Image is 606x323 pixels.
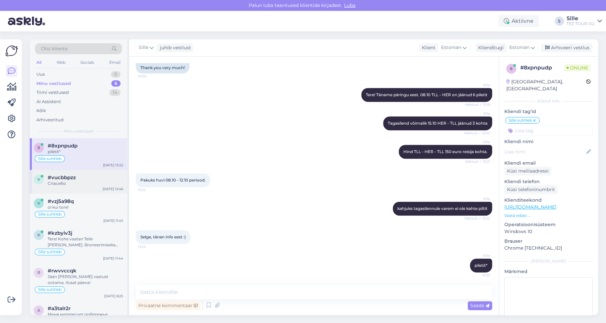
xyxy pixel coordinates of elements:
[36,71,45,78] div: Uus
[465,216,490,221] span: Nähtud ✓ 13:22
[504,98,593,104] div: Kliendi info
[138,187,163,192] span: 13:22
[498,15,539,27] div: Aktiivne
[504,258,593,264] div: [PERSON_NAME]
[41,45,68,52] span: Otsi kliente
[465,253,490,258] span: Sille
[48,236,123,248] div: Tere! Kohe vaatan Teile [PERSON_NAME]. Broneerimiseks palun saatke reisijate nimed, sünniaeg, pas...
[109,89,121,96] div: 14
[140,234,186,239] span: Selge, tänan info eest :)
[48,143,77,149] span: #8xpnpudp
[504,213,593,219] p: Vaata edasi ...
[37,308,40,313] span: a
[48,305,71,311] span: #a3talr2r
[38,212,62,216] span: Sille suhtleb
[36,99,61,105] div: AI Assistent
[520,64,564,72] div: # 8xpnpudp
[403,149,487,154] span: Hind TLL - HER - TLL 150 euro reisija kohta.
[103,186,123,191] div: [DATE] 12:46
[506,78,586,92] div: [GEOGRAPHIC_DATA], [GEOGRAPHIC_DATA]
[504,126,593,136] input: Lisa tag
[36,80,71,87] div: Minu vestlused
[38,288,62,292] span: Sille suhtleb
[555,17,564,26] div: S
[48,204,123,210] div: oi kui tore!
[366,92,487,97] span: Tere! Täname päringu eest. 08.10 TLL - HER on jäänud 6 piletit
[157,44,191,51] div: juhib vestlust
[139,44,148,51] span: Sille
[465,196,490,201] span: Sille
[136,62,189,73] div: Thank you very much!
[505,148,585,155] input: Lisa nimi
[510,66,513,71] span: 8
[108,58,122,67] div: Email
[37,270,40,275] span: r
[475,263,487,268] span: piletit*
[79,58,95,67] div: Socials
[465,102,490,107] span: Nähtud ✓ 13:19
[464,131,490,136] span: Nähtud ✓ 13:20
[138,244,163,249] span: 13:23
[504,138,593,145] p: Kliendi nimi
[342,2,357,8] span: Luba
[140,178,206,182] span: Pakuks huvi 08.10 - 12.10 periood.
[567,21,595,26] div: TEZ TOUR OÜ
[476,44,504,51] div: Klienditugi
[38,157,62,161] span: Sille suhtleb
[48,149,123,155] div: piletit*
[48,181,123,186] div: Спасибо
[567,16,602,26] a: SilleTEZ TOUR OÜ
[465,140,490,144] span: Sille
[111,71,121,78] div: 0
[504,197,593,204] p: Klienditeekond
[48,230,72,236] span: #kzbyiv3j
[504,108,593,115] p: Kliendi tag'id
[104,294,123,299] div: [DATE] 8:25
[37,177,40,182] span: v
[103,163,123,168] div: [DATE] 13:22
[567,16,595,21] div: Sille
[37,145,40,150] span: 8
[36,117,64,123] div: Arhiveeritud
[509,44,530,51] span: Estonian
[441,44,461,51] span: Estonian
[36,107,46,114] div: Kõik
[419,44,435,51] div: Klient
[38,250,62,254] span: Sille suhtleb
[504,238,593,245] p: Brauser
[504,228,593,235] p: Windows 10
[103,256,123,261] div: [DATE] 11:44
[55,58,67,67] div: Web
[103,218,123,223] div: [DATE] 11:45
[465,83,490,88] span: Sille
[397,206,487,211] span: kahjuks tagasilennule varem ei ole kahte piltit
[470,303,489,308] span: Saada
[48,268,76,274] span: #rwvvccqk
[136,301,200,310] div: Privaatne kommentaar
[48,175,76,181] span: #vucbbpzz
[504,160,593,167] p: Kliendi email
[465,111,490,116] span: Sille
[5,45,18,57] img: Askly Logo
[48,198,74,204] span: #vzj5a98q
[138,74,163,79] span: 13:00
[504,268,593,275] p: Märkmed
[509,118,532,122] span: Sille suhtleb
[35,58,43,67] div: All
[541,43,592,52] div: Arhiveeri vestlus
[504,185,558,194] div: Küsi telefoninumbrit
[504,178,593,185] p: Kliendi telefon
[388,121,487,126] span: Tagasilend võimalik 15.10 HER - TLL jäänud 3 kohta
[48,274,123,286] div: Jään [PERSON_NAME] vastust ootama. Ilusat päeva!
[64,128,93,134] span: Minu vestlused
[111,80,121,87] div: 6
[465,273,490,278] span: 13:23
[504,245,593,252] p: Chrome [TECHNICAL_ID]
[564,64,591,71] span: Online
[465,159,490,164] span: Nähtud ✓ 13:21
[504,221,593,228] p: Operatsioonisüsteem
[37,201,40,206] span: v
[36,89,69,96] div: Tiimi vestlused
[37,232,40,237] span: k
[504,204,556,210] a: [URL][DOMAIN_NAME]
